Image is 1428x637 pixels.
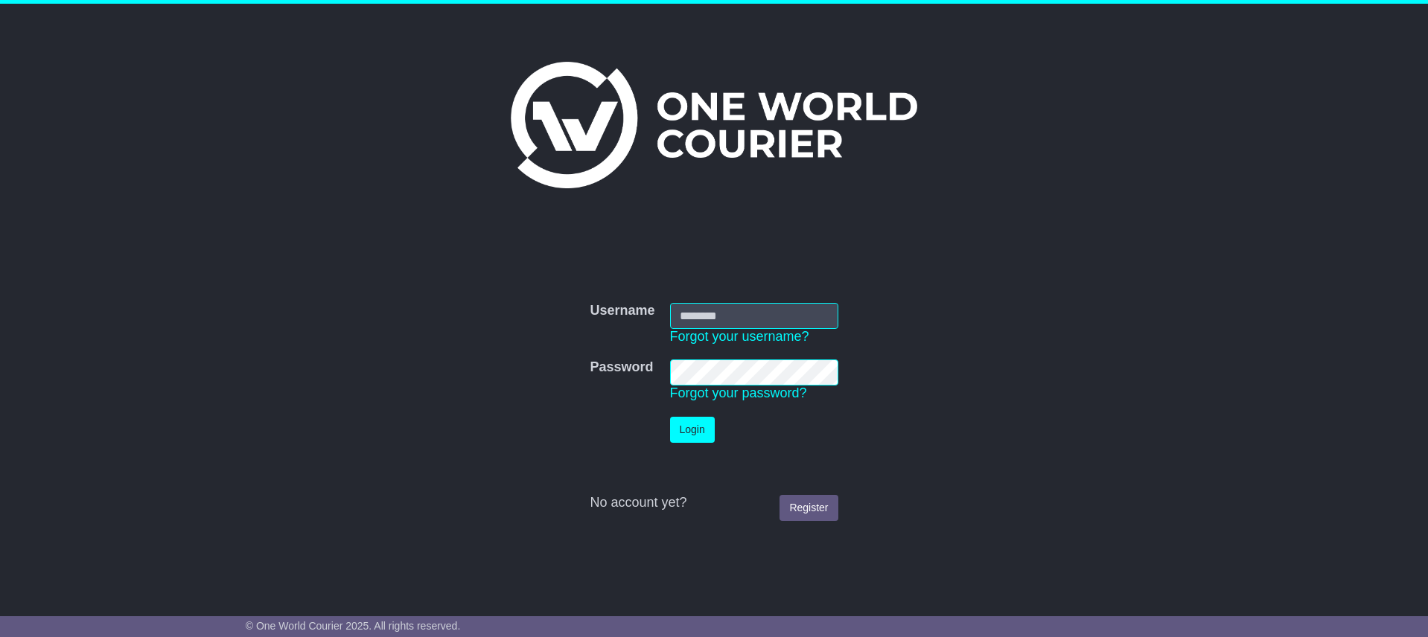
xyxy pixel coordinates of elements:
a: Register [780,495,838,521]
a: Forgot your username? [670,329,809,344]
span: © One World Courier 2025. All rights reserved. [246,620,461,632]
button: Login [670,417,715,443]
img: One World [511,62,917,188]
a: Forgot your password? [670,385,807,400]
div: No account yet? [590,495,838,511]
label: Username [590,303,654,319]
label: Password [590,359,653,376]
